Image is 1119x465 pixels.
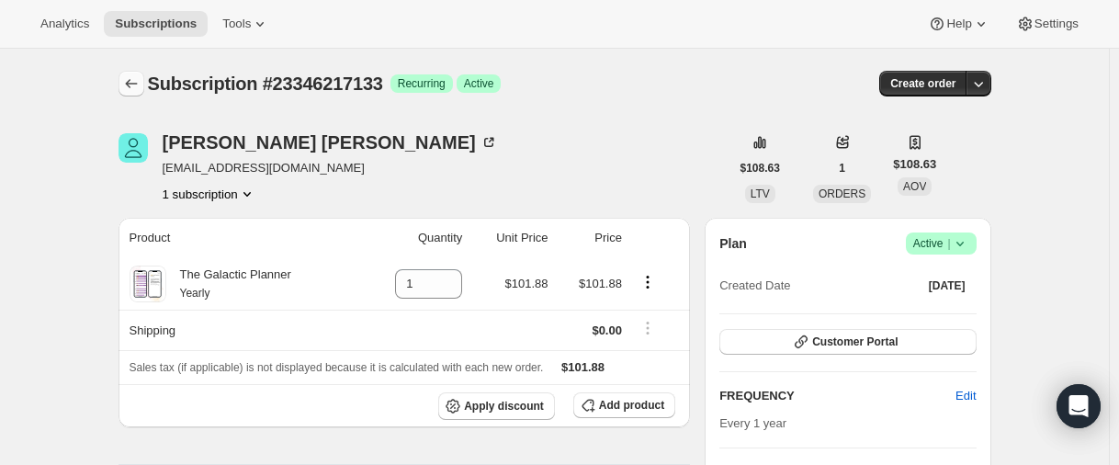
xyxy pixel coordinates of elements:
[1034,17,1079,31] span: Settings
[719,416,786,430] span: Every 1 year
[148,74,383,94] span: Subscription #23346217133
[729,155,791,181] button: $108.63
[119,218,362,258] th: Product
[211,11,280,37] button: Tools
[119,71,144,96] button: Subscriptions
[579,277,622,290] span: $101.88
[1005,11,1090,37] button: Settings
[464,399,544,414] span: Apply discount
[917,11,1000,37] button: Help
[398,76,446,91] span: Recurring
[180,287,210,300] small: Yearly
[828,155,856,181] button: 1
[839,161,845,176] span: 1
[879,71,966,96] button: Create order
[166,266,291,302] div: The Galactic Planner
[131,266,164,302] img: product img
[163,159,498,177] span: [EMAIL_ADDRESS][DOMAIN_NAME]
[362,218,469,258] th: Quantity
[918,273,977,299] button: [DATE]
[464,76,494,91] span: Active
[893,155,936,174] span: $108.63
[719,277,790,295] span: Created Date
[913,234,969,253] span: Active
[633,272,662,292] button: Product actions
[554,218,627,258] th: Price
[119,310,362,350] th: Shipping
[819,187,865,200] span: ORDERS
[955,387,976,405] span: Edit
[719,329,976,355] button: Customer Portal
[599,398,664,413] span: Add product
[163,185,256,203] button: Product actions
[438,392,555,420] button: Apply discount
[40,17,89,31] span: Analytics
[119,133,148,163] span: Renee Lothrop
[115,17,197,31] span: Subscriptions
[573,392,675,418] button: Add product
[1057,384,1101,428] div: Open Intercom Messenger
[740,161,780,176] span: $108.63
[947,236,950,251] span: |
[944,381,987,411] button: Edit
[812,335,898,349] span: Customer Portal
[104,11,208,37] button: Subscriptions
[29,11,100,37] button: Analytics
[719,234,747,253] h2: Plan
[751,187,770,200] span: LTV
[592,323,622,337] span: $0.00
[130,361,544,374] span: Sales tax (if applicable) is not displayed because it is calculated with each new order.
[505,277,548,290] span: $101.88
[929,278,966,293] span: [DATE]
[719,387,955,405] h2: FREQUENCY
[222,17,251,31] span: Tools
[903,180,926,193] span: AOV
[561,360,605,374] span: $101.88
[163,133,498,152] div: [PERSON_NAME] [PERSON_NAME]
[946,17,971,31] span: Help
[633,318,662,338] button: Shipping actions
[468,218,553,258] th: Unit Price
[890,76,955,91] span: Create order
